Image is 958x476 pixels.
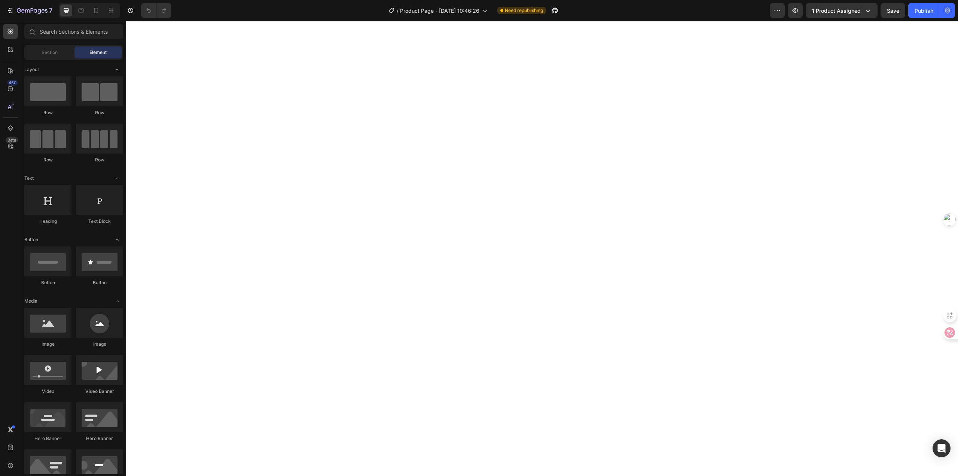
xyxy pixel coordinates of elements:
[76,218,123,225] div: Text Block
[76,388,123,395] div: Video Banner
[111,295,123,307] span: Toggle open
[887,7,899,14] span: Save
[397,7,399,15] span: /
[76,109,123,116] div: Row
[915,7,933,15] div: Publish
[6,137,18,143] div: Beta
[24,298,37,304] span: Media
[89,49,107,56] span: Element
[24,66,39,73] span: Layout
[24,435,71,442] div: Hero Banner
[24,109,71,116] div: Row
[812,7,861,15] span: 1 product assigned
[24,24,123,39] input: Search Sections & Elements
[933,439,951,457] div: Open Intercom Messenger
[76,435,123,442] div: Hero Banner
[24,388,71,395] div: Video
[76,341,123,348] div: Image
[24,175,34,182] span: Text
[76,157,123,163] div: Row
[24,157,71,163] div: Row
[111,234,123,246] span: Toggle open
[111,64,123,76] span: Toggle open
[49,6,52,15] p: 7
[24,341,71,348] div: Image
[908,3,940,18] button: Publish
[42,49,58,56] span: Section
[126,21,958,476] iframe: Design area
[76,279,123,286] div: Button
[400,7,479,15] span: Product Page - [DATE] 10:46:26
[505,7,543,14] span: Need republishing
[24,236,38,243] span: Button
[111,172,123,184] span: Toggle open
[24,279,71,286] div: Button
[881,3,905,18] button: Save
[24,218,71,225] div: Heading
[7,80,18,86] div: 450
[3,3,56,18] button: 7
[141,3,171,18] div: Undo/Redo
[806,3,878,18] button: 1 product assigned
